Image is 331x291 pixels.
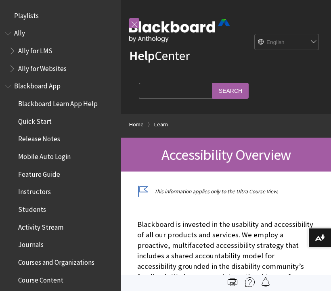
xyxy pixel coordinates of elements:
strong: Help [129,48,155,64]
img: More help [245,277,255,287]
a: Home [129,119,144,130]
span: Instructors [18,185,51,196]
img: Blackboard by Anthology [129,19,230,42]
span: Blackboard App [14,80,61,90]
select: Site Language Selector [255,34,319,50]
span: Blackboard Learn App Help [18,97,98,108]
span: Students [18,203,46,214]
nav: Book outline for Playlists [5,9,116,23]
span: Journals [18,238,44,249]
span: Mobile Auto Login [18,150,71,161]
span: Quick Start [18,115,52,126]
img: Follow this page [261,277,270,287]
span: Accessibility Overview [161,145,291,164]
span: Ally for Websites [18,62,67,73]
a: Learn [154,119,168,130]
span: Playlists [14,9,39,20]
img: Print [228,277,237,287]
span: Activity Stream [18,220,63,231]
a: HelpCenter [129,48,190,64]
span: Ally for LMS [18,44,52,55]
span: Ally [14,27,25,38]
nav: Book outline for Anthology Ally Help [5,27,116,75]
span: Feature Guide [18,167,60,178]
span: Course Content [18,273,63,284]
span: Release Notes [18,132,60,143]
input: Search [212,83,249,98]
span: Courses and Organizations [18,255,94,266]
p: This information applies only to the Ultra Course View. [137,188,315,195]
